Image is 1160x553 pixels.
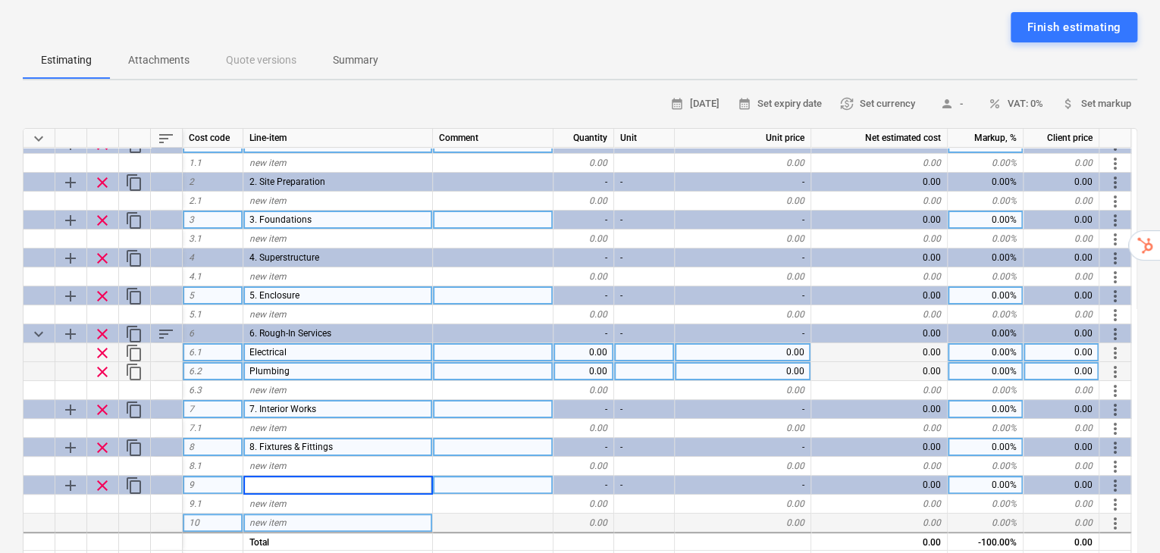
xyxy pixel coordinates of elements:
[93,211,111,230] span: Remove row
[553,381,614,400] div: 0.00
[675,457,811,476] div: 0.00
[948,192,1024,211] div: 0.00%
[1024,192,1099,211] div: 0.00
[738,97,751,111] span: calendar_month
[249,233,287,244] span: new item
[1106,439,1124,457] span: More actions
[664,92,726,116] button: [DATE]
[675,248,811,267] div: -
[125,476,143,495] span: Duplicate category
[811,248,948,267] div: 0.00
[670,97,684,111] span: calendar_month
[61,173,80,192] span: Add sub category to row
[553,514,614,533] div: 0.00
[1024,267,1099,286] div: 0.00
[189,328,194,339] span: 6
[93,173,111,192] span: Remove row
[948,457,1024,476] div: 0.00%
[243,129,433,148] div: Line-item
[811,532,948,551] div: 0.00
[675,419,811,438] div: 0.00
[93,325,111,343] span: Remove row
[948,419,1024,438] div: 0.00%
[614,438,675,457] div: -
[675,230,811,248] div: 0.00
[811,192,948,211] div: 0.00
[614,400,675,419] div: -
[189,177,194,187] span: 2
[948,400,1024,419] div: 0.00%
[675,343,811,362] div: 0.00
[249,158,287,168] span: new item
[948,230,1024,248] div: 0.00%
[93,439,111,457] span: Remove row
[189,347,202,358] span: 6.1
[933,95,970,113] span: -
[249,177,325,187] span: 2. Site Preparation
[675,381,811,400] div: 0.00
[1055,92,1137,116] button: Set markup
[189,233,202,244] span: 3.1
[125,325,143,343] span: Duplicate category
[125,401,143,419] span: Duplicate category
[125,287,143,305] span: Duplicate category
[61,439,80,457] span: Add sub category to row
[553,192,614,211] div: 0.00
[1106,401,1124,419] span: More actions
[811,476,948,495] div: 0.00
[834,92,921,116] button: Set currency
[125,363,143,381] span: Duplicate row
[1024,286,1099,305] div: 0.00
[189,385,202,395] span: 6.3
[675,192,811,211] div: 0.00
[249,309,287,320] span: new item
[249,442,333,452] span: 8. Fixtures & Fittings
[553,476,614,495] div: -
[1106,325,1124,343] span: More actions
[670,95,720,113] span: [DATE]
[243,532,433,551] div: Total
[1024,305,1099,324] div: 0.00
[249,366,290,376] span: Plumbing
[948,305,1024,324] div: 0.00%
[41,52,92,68] p: Estimating
[553,154,614,173] div: 0.00
[249,290,299,301] span: 5. Enclosure
[940,97,954,111] span: person
[948,173,1024,192] div: 0.00%
[553,248,614,267] div: -
[93,287,111,305] span: Remove row
[249,328,331,339] span: 6. Rough-In Services
[249,139,328,149] span: 1. Pre-Construction
[1024,495,1099,514] div: 0.00
[189,309,202,320] span: 5.1
[93,363,111,381] span: Remove row
[811,154,948,173] div: 0.00
[988,95,1043,113] span: VAT: 0%
[675,129,811,148] div: Unit price
[988,97,1002,111] span: percent
[948,476,1024,495] div: 0.00%
[927,92,976,116] button: -
[1027,17,1121,37] div: Finish estimating
[811,305,948,324] div: 0.00
[249,461,287,471] span: new item
[1011,12,1137,42] button: Finish estimating
[157,325,175,343] span: Sort rows within category
[811,514,948,533] div: 0.00
[811,457,948,476] div: 0.00
[675,495,811,514] div: 0.00
[1106,495,1124,514] span: More actions
[948,286,1024,305] div: 0.00%
[249,252,319,263] span: 4. Superstructure
[189,290,194,301] span: 5
[61,211,80,230] span: Add sub category to row
[553,230,614,248] div: 0.00
[553,129,614,148] div: Quantity
[333,52,378,68] p: Summary
[948,381,1024,400] div: 0.00%
[1024,381,1099,400] div: 0.00
[840,95,915,113] span: Set currency
[1024,514,1099,533] div: 0.00
[189,498,202,509] span: 9.1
